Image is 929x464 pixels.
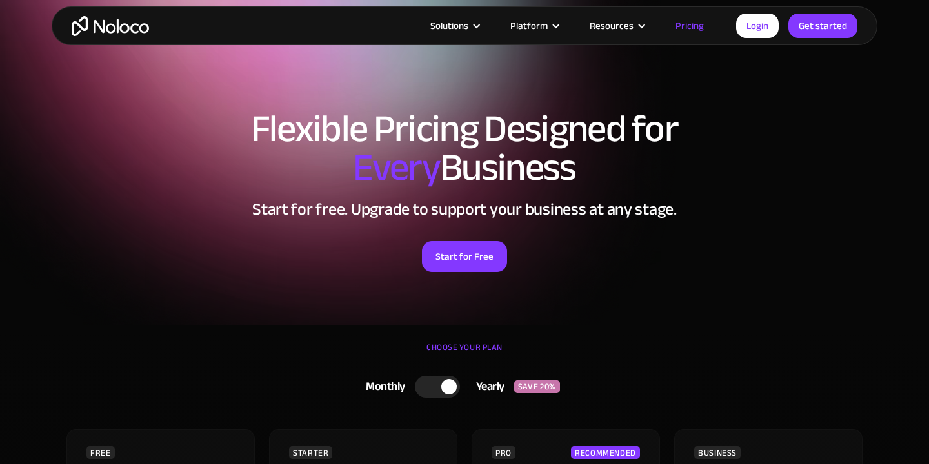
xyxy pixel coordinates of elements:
a: Start for Free [422,241,507,272]
div: RECOMMENDED [571,446,640,459]
div: PRO [492,446,515,459]
a: Login [736,14,779,38]
div: Resources [590,17,634,34]
a: home [72,16,149,36]
div: STARTER [289,446,332,459]
div: Platform [510,17,548,34]
div: Yearly [460,377,514,396]
div: Solutions [430,17,468,34]
div: Solutions [414,17,494,34]
h2: Start for free. Upgrade to support your business at any stage. [65,200,864,219]
div: Monthly [350,377,415,396]
div: CHOOSE YOUR PLAN [65,338,864,370]
div: Platform [494,17,574,34]
div: BUSINESS [694,446,741,459]
div: SAVE 20% [514,380,560,393]
a: Get started [788,14,857,38]
div: FREE [86,446,115,459]
span: Every [353,131,440,204]
div: Resources [574,17,659,34]
a: Pricing [659,17,720,34]
h1: Flexible Pricing Designed for Business [65,110,864,187]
